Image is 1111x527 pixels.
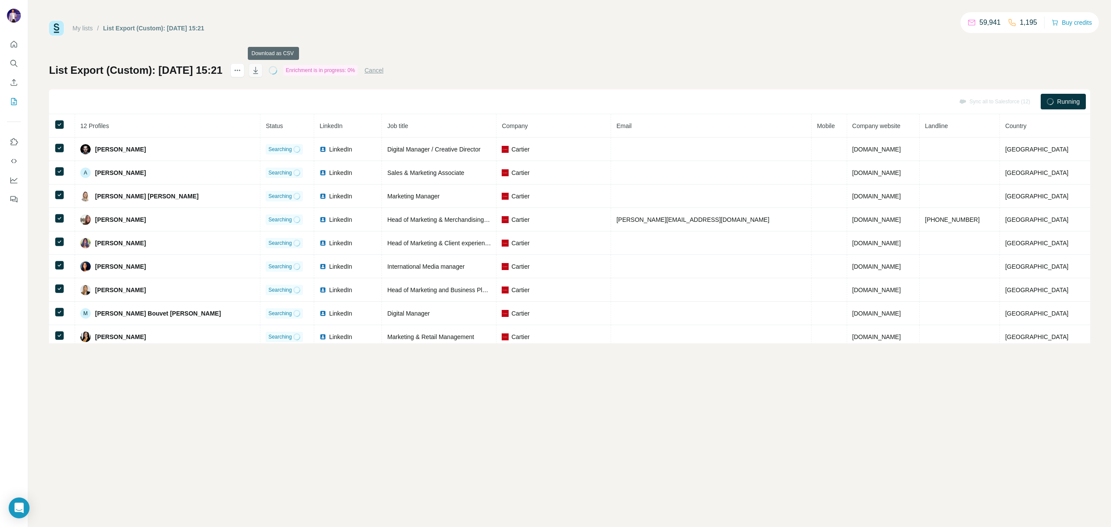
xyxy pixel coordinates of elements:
span: [GEOGRAPHIC_DATA] [1005,287,1068,293]
span: [PERSON_NAME] [95,262,146,271]
div: M [80,308,91,319]
button: Cancel [365,66,384,75]
img: LinkedIn logo [319,216,326,223]
span: LinkedIn [329,286,352,294]
img: company-logo [502,146,509,153]
img: Avatar [80,285,91,295]
img: LinkedIn logo [319,310,326,317]
span: Running [1057,97,1080,106]
span: LinkedIn [329,333,352,341]
span: LinkedIn [329,145,352,154]
button: Quick start [7,36,21,52]
button: Search [7,56,21,71]
span: Head of Marketing & Client experience [387,240,491,247]
button: Use Surfe on LinkedIn [7,134,21,150]
button: actions [230,63,244,77]
span: [PERSON_NAME] [PERSON_NAME] [95,192,199,201]
img: LinkedIn logo [319,193,326,200]
img: company-logo [502,287,509,293]
span: [DOMAIN_NAME] [852,287,901,293]
img: Avatar [80,332,91,342]
span: [DOMAIN_NAME] [852,333,901,340]
span: Cartier [511,215,529,224]
span: Searching [268,192,292,200]
span: [PERSON_NAME][EMAIL_ADDRESS][DOMAIN_NAME] [616,216,769,223]
span: Cartier [511,333,529,341]
span: Marketing Manager [387,193,440,200]
span: Searching [268,263,292,270]
span: [DOMAIN_NAME] [852,310,901,317]
img: company-logo [502,310,509,317]
span: Head of Marketing and Business Planning [387,287,500,293]
span: Searching [268,310,292,317]
span: [PERSON_NAME] [95,168,146,177]
img: Avatar [80,261,91,272]
img: LinkedIn logo [319,333,326,340]
button: Use Surfe API [7,153,21,169]
div: A [80,168,91,178]
span: [PERSON_NAME] Bouvet [PERSON_NAME] [95,309,221,318]
img: company-logo [502,333,509,340]
span: [PERSON_NAME] [95,215,146,224]
span: [DOMAIN_NAME] [852,216,901,223]
li: / [97,24,99,33]
img: Avatar [80,144,91,155]
img: LinkedIn logo [319,169,326,176]
span: [GEOGRAPHIC_DATA] [1005,146,1068,153]
span: LinkedIn [329,262,352,271]
img: company-logo [502,216,509,223]
span: [PERSON_NAME] [95,145,146,154]
span: Cartier [511,286,529,294]
img: company-logo [502,169,509,176]
span: [GEOGRAPHIC_DATA] [1005,240,1068,247]
span: [PERSON_NAME] [95,333,146,341]
span: [GEOGRAPHIC_DATA] [1005,263,1068,270]
span: Landline [925,122,948,129]
span: [DOMAIN_NAME] [852,193,901,200]
span: Head of Marketing & Merchandising [GEOGRAPHIC_DATA] [387,216,549,223]
img: Avatar [80,191,91,201]
img: company-logo [502,263,509,270]
span: Sales & Marketing Associate [387,169,464,176]
span: LinkedIn [329,192,352,201]
a: My lists [72,25,93,32]
span: LinkedIn [329,168,352,177]
span: Cartier [511,192,529,201]
img: LinkedIn logo [319,263,326,270]
button: Dashboard [7,172,21,188]
span: LinkedIn [329,215,352,224]
span: International Media manager [387,263,464,270]
span: [DOMAIN_NAME] [852,263,901,270]
img: Avatar [80,214,91,225]
img: Surfe Logo [49,21,64,36]
span: [GEOGRAPHIC_DATA] [1005,169,1068,176]
button: Buy credits [1052,16,1092,29]
span: Job title [387,122,408,129]
span: Marketing & Retail Management [387,333,474,340]
img: LinkedIn logo [319,240,326,247]
span: [GEOGRAPHIC_DATA] [1005,310,1068,317]
span: Cartier [511,309,529,318]
img: LinkedIn logo [319,287,326,293]
span: [GEOGRAPHIC_DATA] [1005,333,1068,340]
span: Mobile [817,122,835,129]
img: company-logo [502,240,509,247]
span: Searching [268,239,292,247]
span: Digital Manager / Creative Director [387,146,480,153]
p: 1,195 [1020,17,1037,28]
img: Avatar [7,9,21,23]
div: Enrichment is in progress: 0% [283,65,358,76]
div: Open Intercom Messenger [9,497,30,518]
span: [GEOGRAPHIC_DATA] [1005,216,1068,223]
span: 12 Profiles [80,122,109,129]
span: [GEOGRAPHIC_DATA] [1005,193,1068,200]
span: [PERSON_NAME] [95,239,146,247]
span: Cartier [511,168,529,177]
span: LinkedIn [329,239,352,247]
span: Searching [268,169,292,177]
span: Cartier [511,145,529,154]
span: [DOMAIN_NAME] [852,146,901,153]
div: List Export (Custom): [DATE] 15:21 [103,24,204,33]
span: Company website [852,122,901,129]
button: Enrich CSV [7,75,21,90]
